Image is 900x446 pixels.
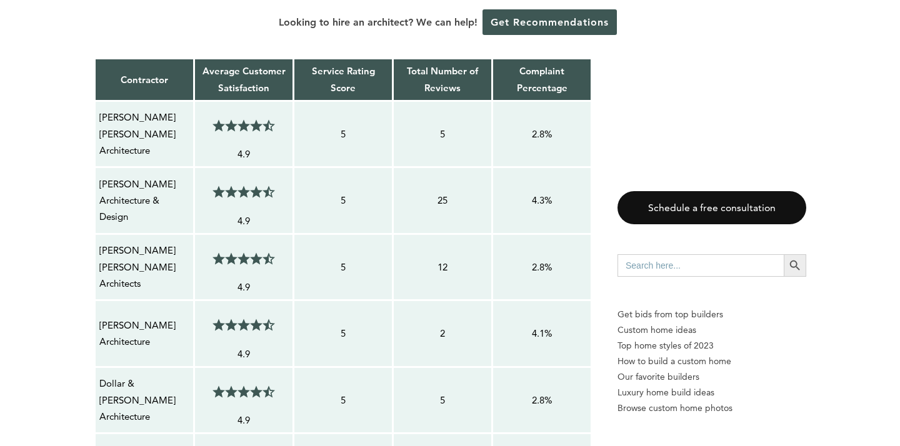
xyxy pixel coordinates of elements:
[397,126,487,142] p: 5
[497,192,587,209] p: 4.3%
[617,322,806,338] a: Custom home ideas
[617,191,806,224] a: Schedule a free consultation
[617,385,806,400] a: Luxury home build ideas
[497,325,587,342] p: 4.1%
[298,392,388,409] p: 5
[617,400,806,416] a: Browse custom home photos
[298,259,388,275] p: 5
[199,213,289,229] p: 4.9
[99,375,189,425] p: Dollar & [PERSON_NAME] Architecture
[199,146,289,162] p: 4.9
[298,126,388,142] p: 5
[99,109,189,159] p: [PERSON_NAME] [PERSON_NAME] Architecture
[660,356,885,431] iframe: Drift Widget Chat Controller
[497,126,587,142] p: 2.8%
[617,369,806,385] a: Our favorite builders
[397,392,487,409] p: 5
[497,392,587,409] p: 2.8%
[199,279,289,295] p: 4.9
[617,338,806,354] a: Top home styles of 2023
[617,354,806,369] a: How to build a custom home
[617,307,806,322] p: Get bids from top builders
[121,74,168,86] strong: Contractor
[199,346,289,362] p: 4.9
[397,325,487,342] p: 2
[397,259,487,275] p: 12
[617,254,784,277] input: Search here...
[497,259,587,275] p: 2.8%
[202,65,286,93] strong: Average Customer Satisfaction
[199,412,289,429] p: 4.9
[517,65,567,93] strong: Complaint Percentage
[482,9,617,35] a: Get Recommendations
[99,176,189,225] p: [PERSON_NAME] Architecture & Design
[397,192,487,209] p: 25
[788,259,802,272] svg: Search
[99,242,189,292] p: [PERSON_NAME] [PERSON_NAME] Architects
[312,65,375,93] strong: Service Rating Score
[298,192,388,209] p: 5
[407,65,478,93] strong: Total Number of Reviews
[298,325,388,342] p: 5
[99,317,189,350] p: [PERSON_NAME] Architecture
